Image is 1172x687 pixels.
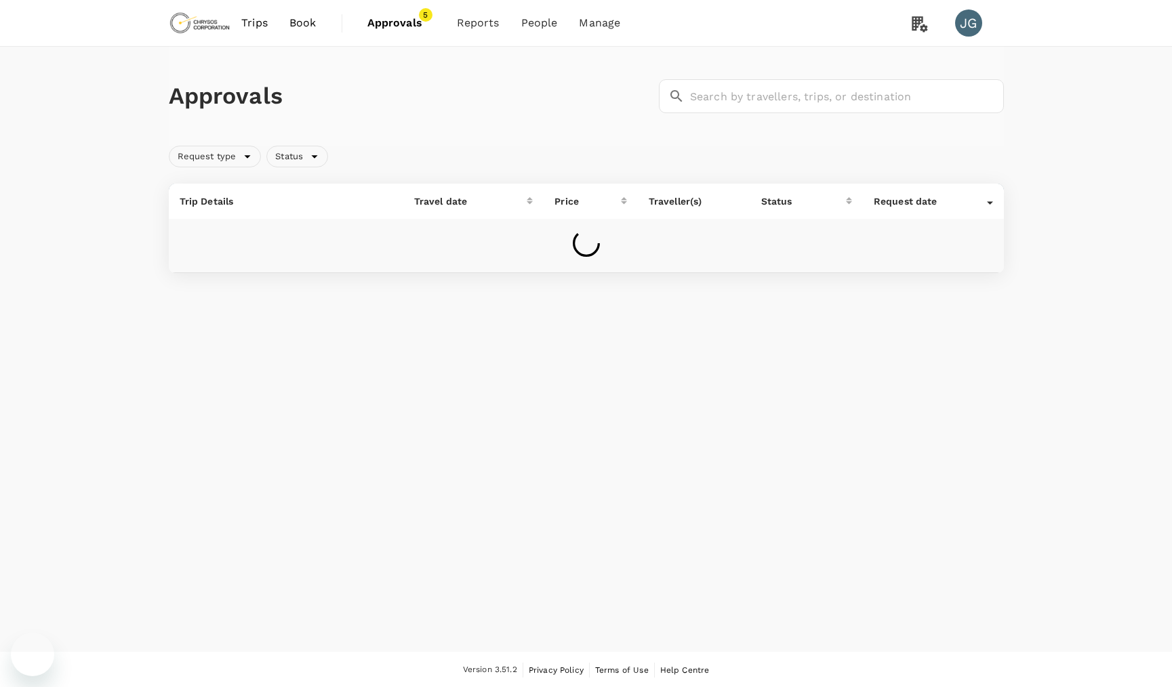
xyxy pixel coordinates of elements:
[660,663,710,678] a: Help Centre
[554,194,620,208] div: Price
[169,8,231,38] img: Chrysos Corporation
[649,194,740,208] p: Traveller(s)
[169,82,653,110] h1: Approvals
[169,150,245,163] span: Request type
[529,665,584,675] span: Privacy Policy
[874,194,987,208] div: Request date
[579,15,620,31] span: Manage
[595,663,649,678] a: Terms of Use
[180,194,392,208] p: Trip Details
[660,665,710,675] span: Help Centre
[955,9,982,37] div: JG
[289,15,317,31] span: Book
[11,633,54,676] iframe: Button to launch messaging window
[419,8,432,22] span: 5
[529,663,584,678] a: Privacy Policy
[457,15,500,31] span: Reports
[241,15,268,31] span: Trips
[266,146,328,167] div: Status
[414,194,527,208] div: Travel date
[267,150,311,163] span: Status
[521,15,558,31] span: People
[761,194,846,208] div: Status
[463,663,517,677] span: Version 3.51.2
[367,15,435,31] span: Approvals
[690,79,1004,113] input: Search by travellers, trips, or destination
[595,665,649,675] span: Terms of Use
[169,146,262,167] div: Request type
